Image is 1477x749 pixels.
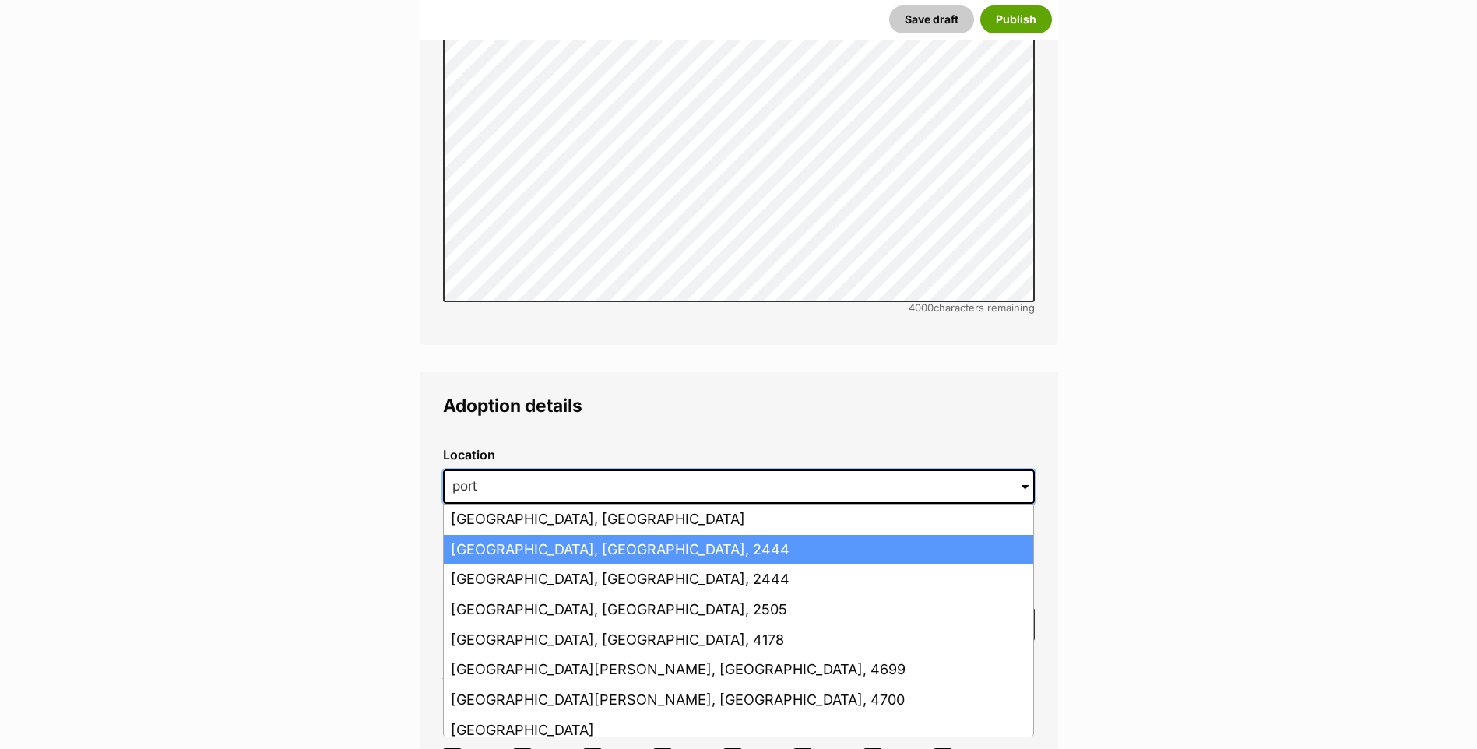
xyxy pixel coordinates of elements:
[443,302,1035,314] div: characters remaining
[444,564,1033,595] li: [GEOGRAPHIC_DATA], [GEOGRAPHIC_DATA], 2444
[444,625,1033,656] li: [GEOGRAPHIC_DATA], [GEOGRAPHIC_DATA], 4178
[980,5,1052,33] button: Publish
[909,301,934,314] span: 4000
[444,595,1033,625] li: [GEOGRAPHIC_DATA], [GEOGRAPHIC_DATA], 2505
[889,5,974,33] button: Save draft
[443,448,1035,462] label: Location
[444,655,1033,685] li: [GEOGRAPHIC_DATA][PERSON_NAME], [GEOGRAPHIC_DATA], 4699
[444,716,1033,746] li: [GEOGRAPHIC_DATA]
[444,685,1033,716] li: [GEOGRAPHIC_DATA][PERSON_NAME], [GEOGRAPHIC_DATA], 4700
[444,535,1033,565] li: [GEOGRAPHIC_DATA], [GEOGRAPHIC_DATA], 2444
[444,505,1033,535] li: [GEOGRAPHIC_DATA], [GEOGRAPHIC_DATA]
[443,396,1035,416] legend: Adoption details
[443,469,1035,504] input: Enter suburb or postcode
